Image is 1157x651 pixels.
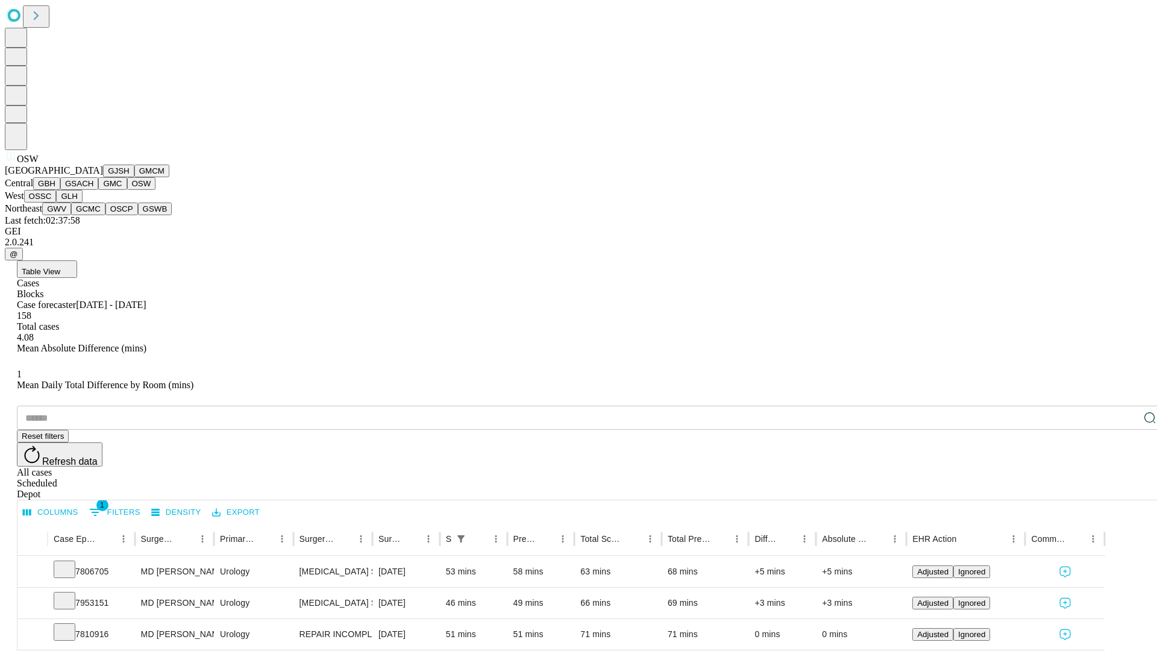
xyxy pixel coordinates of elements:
[105,203,138,215] button: OSCP
[54,534,97,544] div: Case Epic Id
[54,588,129,618] div: 7953151
[98,530,115,547] button: Sort
[886,530,903,547] button: Menu
[115,530,132,547] button: Menu
[822,556,900,587] div: +5 mins
[912,597,953,609] button: Adjusted
[538,530,554,547] button: Sort
[796,530,813,547] button: Menu
[299,534,334,544] div: Surgery Name
[5,215,80,225] span: Last fetch: 02:37:58
[17,310,31,321] span: 158
[958,630,985,639] span: Ignored
[446,619,501,650] div: 51 mins
[953,628,990,641] button: Ignored
[17,369,22,379] span: 1
[912,628,953,641] button: Adjusted
[274,530,290,547] button: Menu
[754,588,810,618] div: +3 mins
[353,530,369,547] button: Menu
[580,534,624,544] div: Total Scheduled Duration
[554,530,571,547] button: Menu
[754,619,810,650] div: 0 mins
[336,530,353,547] button: Sort
[453,530,469,547] button: Show filters
[138,203,172,215] button: GSWB
[141,588,208,618] div: MD [PERSON_NAME] [PERSON_NAME] Md
[5,203,42,213] span: Northeast
[141,556,208,587] div: MD [PERSON_NAME] [PERSON_NAME] Md
[24,593,42,614] button: Expand
[917,599,948,608] span: Adjusted
[24,190,57,203] button: OSSC
[642,530,659,547] button: Menu
[420,530,437,547] button: Menu
[56,190,82,203] button: GLH
[779,530,796,547] button: Sort
[10,250,18,259] span: @
[76,300,146,310] span: [DATE] - [DATE]
[299,619,366,650] div: REPAIR INCOMPLETE [MEDICAL_DATA]
[33,177,60,190] button: GBH
[378,588,434,618] div: [DATE]
[103,165,134,177] button: GJSH
[870,530,886,547] button: Sort
[754,534,778,544] div: Difference
[378,556,434,587] div: [DATE]
[1005,530,1022,547] button: Menu
[60,177,98,190] button: GSACH
[127,177,156,190] button: OSW
[513,588,569,618] div: 49 mins
[1068,530,1085,547] button: Sort
[134,165,169,177] button: GMCM
[513,619,569,650] div: 51 mins
[42,203,71,215] button: GWV
[446,556,501,587] div: 53 mins
[488,530,504,547] button: Menu
[5,237,1152,248] div: 2.0.241
[580,556,656,587] div: 63 mins
[98,177,127,190] button: GMC
[54,556,129,587] div: 7806705
[194,530,211,547] button: Menu
[729,530,745,547] button: Menu
[96,499,108,511] span: 1
[378,619,434,650] div: [DATE]
[446,588,501,618] div: 46 mins
[668,534,711,544] div: Total Predicted Duration
[17,154,39,164] span: OSW
[953,565,990,578] button: Ignored
[141,619,208,650] div: MD [PERSON_NAME] [PERSON_NAME] Md
[220,588,287,618] div: Urology
[299,556,366,587] div: [MEDICAL_DATA] SURGICAL
[20,503,81,522] button: Select columns
[5,190,24,201] span: West
[299,588,366,618] div: [MEDICAL_DATA] SURGICAL
[24,624,42,646] button: Expand
[24,562,42,583] button: Expand
[822,619,900,650] div: 0 mins
[220,619,287,650] div: Urology
[668,619,743,650] div: 71 mins
[668,556,743,587] div: 68 mins
[17,442,102,467] button: Refresh data
[54,619,129,650] div: 7810916
[958,567,985,576] span: Ignored
[177,530,194,547] button: Sort
[625,530,642,547] button: Sort
[953,597,990,609] button: Ignored
[712,530,729,547] button: Sort
[580,619,656,650] div: 71 mins
[5,226,1152,237] div: GEI
[1031,534,1066,544] div: Comments
[148,503,204,522] button: Density
[209,503,263,522] button: Export
[958,599,985,608] span: Ignored
[220,556,287,587] div: Urology
[17,300,76,310] span: Case forecaster
[22,267,60,276] span: Table View
[912,565,953,578] button: Adjusted
[17,260,77,278] button: Table View
[471,530,488,547] button: Sort
[5,165,103,175] span: [GEOGRAPHIC_DATA]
